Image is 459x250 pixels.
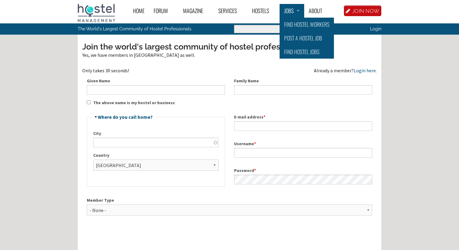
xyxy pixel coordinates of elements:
[82,68,229,73] div: Only takes 30 seconds!
[344,5,381,16] a: JOIN NOW
[178,4,214,18] a: Magazine
[280,18,334,31] a: Find Hostel Workers
[263,114,265,120] span: This field is required.
[280,45,334,59] a: Find Hostel Jobs
[93,130,219,137] label: City
[370,26,381,31] a: Login
[214,4,247,18] a: Services
[128,4,149,18] a: Home
[149,4,178,18] a: Forum
[82,41,377,53] h3: Join the world's largest community of hostel professionals.
[247,4,280,18] a: Hostels
[234,114,372,120] label: E-mail address
[314,68,377,73] div: Already a member?
[78,4,115,22] img: Hostel Management Home
[354,67,377,74] a: Login here.
[234,141,372,147] label: Username
[98,114,153,120] a: Where do you call home?
[254,168,256,173] span: This field is required.
[304,4,333,18] a: About
[234,148,372,158] input: Spaces are allowed; punctuation is not allowed except for periods, hyphens, apostrophes, and unde...
[87,78,225,84] label: Given Name
[78,23,204,34] p: The World's Largest Community of Hostel Professionals.
[93,152,219,159] label: Country
[93,100,175,106] label: The above name is my hostel or business
[234,167,372,174] label: Password
[87,197,372,204] label: Member Type
[280,31,334,45] a: Post a Hostel Job
[234,121,372,131] input: A valid e-mail address. All e-mails from the system will be sent to this address. The e-mail addr...
[234,25,326,33] input: Enter the terms you wish to search for.
[234,78,372,84] label: Family Name
[254,141,256,146] span: This field is required.
[280,4,304,18] a: Jobs
[82,53,377,57] div: Yes, we have members in [GEOGRAPHIC_DATA] as well.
